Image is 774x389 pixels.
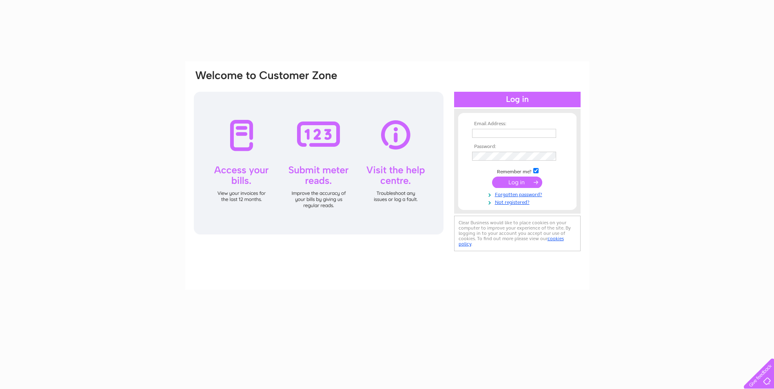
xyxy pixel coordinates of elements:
[454,216,581,251] div: Clear Business would like to place cookies on your computer to improve your experience of the sit...
[470,167,565,175] td: Remember me?
[470,121,565,127] th: Email Address:
[492,177,542,188] input: Submit
[472,198,565,206] a: Not registered?
[459,236,564,247] a: cookies policy
[472,190,565,198] a: Forgotten password?
[470,144,565,150] th: Password:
